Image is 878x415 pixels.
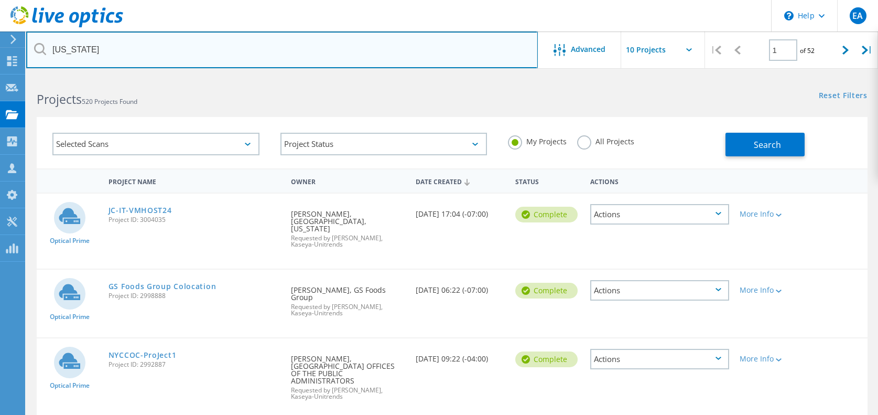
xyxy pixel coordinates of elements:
[857,31,878,69] div: |
[50,238,90,244] span: Optical Prime
[109,361,281,368] span: Project ID: 2992887
[590,280,729,301] div: Actions
[109,283,216,290] a: GS Foods Group Colocation
[103,171,286,190] div: Project Name
[800,46,815,55] span: of 52
[291,387,405,400] span: Requested by [PERSON_NAME], Kaseya-Unitrends
[740,355,796,363] div: More Info
[410,194,510,228] div: [DATE] 17:04 (-07:00)
[286,338,410,410] div: [PERSON_NAME], [GEOGRAPHIC_DATA] OFFICES OF THE PUBLIC ADMINISTRATORS
[740,210,796,218] div: More Info
[515,283,578,299] div: Complete
[508,135,567,145] label: My Projects
[291,304,405,316] span: Requested by [PERSON_NAME], Kaseya-Unitrends
[10,22,123,29] a: Live Optics Dashboard
[286,194,410,258] div: [PERSON_NAME], [GEOGRAPHIC_DATA], [US_STATE]
[286,270,410,327] div: [PERSON_NAME], GS Foods Group
[109,352,177,359] a: NYCCOC-ProJect1
[819,92,868,101] a: Reset Filters
[82,97,137,106] span: 520 Projects Found
[515,352,578,367] div: Complete
[410,338,510,373] div: [DATE] 09:22 (-04:00)
[784,11,794,20] svg: \n
[410,270,510,304] div: [DATE] 06:22 (-07:00)
[590,349,729,369] div: Actions
[26,31,538,68] input: Search projects by name, owner, ID, company, etc
[286,171,410,190] div: Owner
[577,135,634,145] label: All Projects
[109,217,281,223] span: Project ID: 3004035
[515,207,578,222] div: Complete
[280,133,487,155] div: Project Status
[52,133,259,155] div: Selected Scans
[852,12,863,20] span: EA
[571,46,605,53] span: Advanced
[109,207,172,214] a: JC-IT-VMHOST24
[740,286,796,294] div: More Info
[109,293,281,299] span: Project ID: 2998888
[585,171,734,190] div: Actions
[50,314,90,320] span: Optical Prime
[37,91,82,108] b: Projects
[50,382,90,389] span: Optical Prime
[754,139,781,151] span: Search
[510,171,585,190] div: Status
[590,204,729,225] div: Actions
[725,133,805,156] button: Search
[705,31,727,69] div: |
[410,171,510,191] div: Date Created
[291,235,405,248] span: Requested by [PERSON_NAME], Kaseya-Unitrends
